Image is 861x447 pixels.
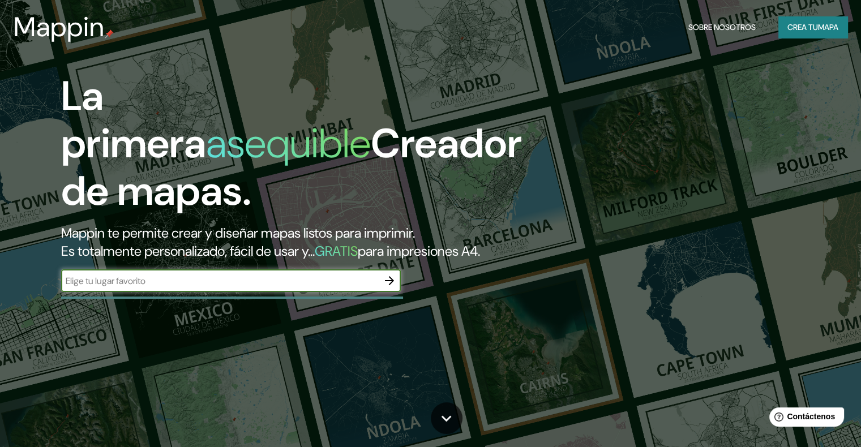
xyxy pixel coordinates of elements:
img: pin de mapeo [105,29,114,38]
font: Creador de mapas. [61,117,522,217]
input: Elige tu lugar favorito [61,274,378,287]
font: asequible [206,117,371,170]
font: mapa [818,22,838,32]
font: La primera [61,70,206,170]
button: Sobre nosotros [684,16,760,38]
font: Sobre nosotros [688,22,756,32]
font: Mappin te permite crear y diseñar mapas listos para imprimir. [61,224,415,242]
font: para impresiones A4. [358,242,480,260]
iframe: Lanzador de widgets de ayuda [760,403,849,435]
font: Es totalmente personalizado, fácil de usar y... [61,242,315,260]
font: Crea tu [787,22,818,32]
font: Mappin [14,9,105,45]
button: Crea tumapa [778,16,847,38]
font: GRATIS [315,242,358,260]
